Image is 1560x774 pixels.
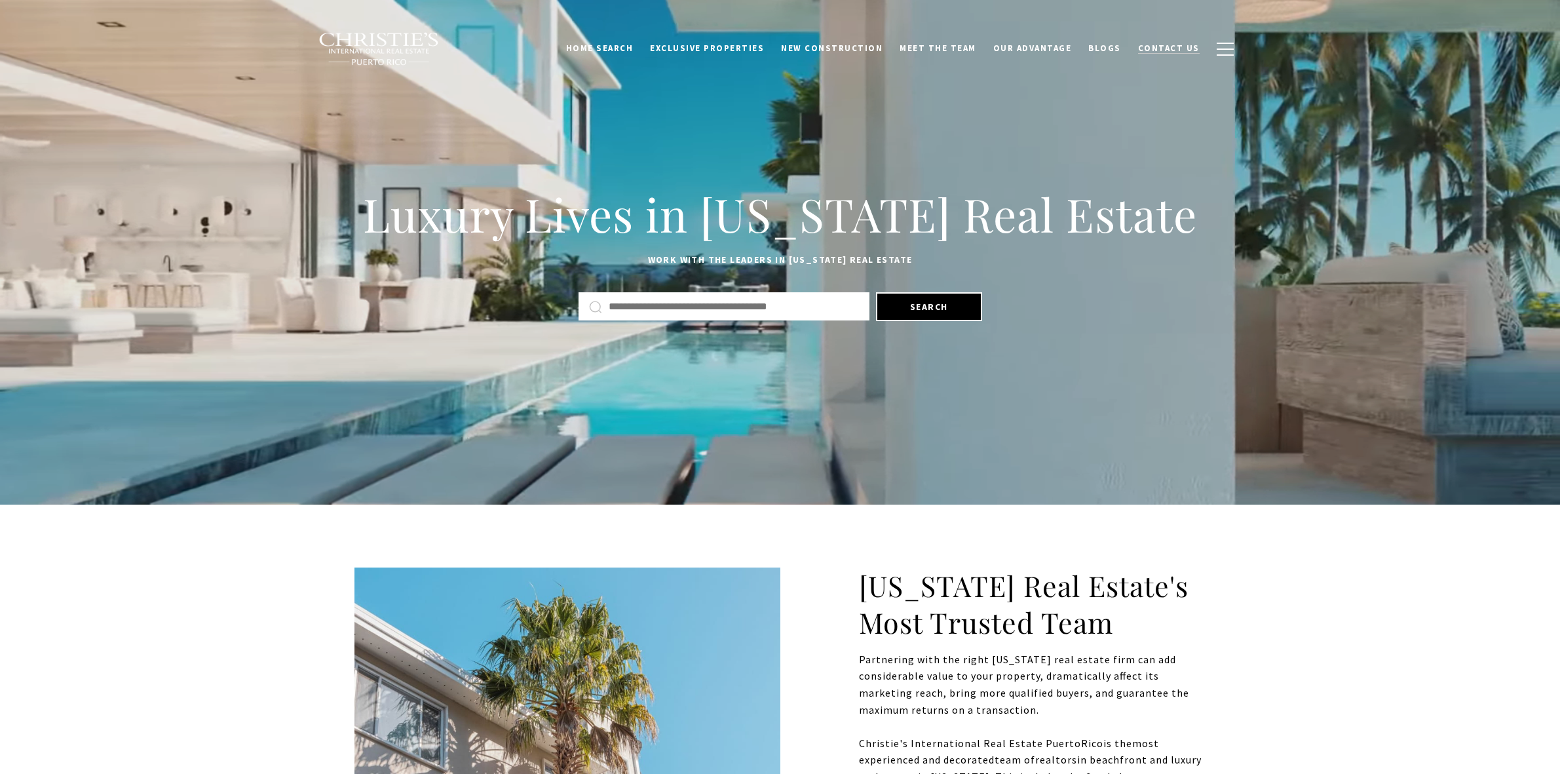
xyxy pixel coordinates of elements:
[781,43,883,54] span: New Construction
[641,36,772,61] a: Exclusive Properties
[772,36,891,61] a: New Construction
[354,185,1206,243] h1: Luxury Lives in [US_STATE] Real Estate
[1035,753,1077,766] span: realtors
[993,43,1072,54] span: Our Advantage
[1138,43,1200,54] span: Contact Us
[558,36,642,61] a: Home Search
[1080,36,1130,61] a: Blogs
[985,36,1080,61] a: Our Advantage
[859,568,1206,641] h2: [US_STATE] Real Estate's Most Trusted Team
[1053,737,1081,750] span: uerto
[876,292,982,321] button: Search
[1088,737,1103,750] span: ico
[1088,43,1121,54] span: Blogs
[354,252,1206,268] p: Work with the leaders in [US_STATE] Real Estate
[650,43,764,54] span: Exclusive Properties
[318,32,440,66] img: Christie's International Real Estate black text logo
[891,36,985,61] a: Meet the Team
